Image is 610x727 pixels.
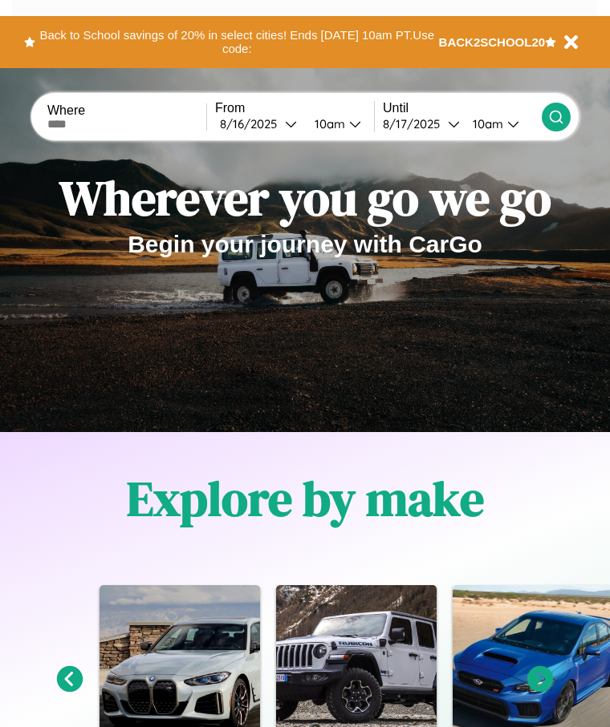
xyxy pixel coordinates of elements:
div: 8 / 17 / 2025 [383,116,448,131]
b: BACK2SCHOOL20 [439,35,546,49]
h1: Explore by make [127,466,484,531]
button: 8/16/2025 [215,115,302,132]
label: Until [383,101,542,115]
div: 8 / 16 / 2025 [220,116,285,131]
div: 10am [465,116,507,131]
label: From [215,101,374,115]
label: Where [47,103,206,118]
button: 10am [302,115,374,132]
button: Back to School savings of 20% in select cities! Ends [DATE] 10am PT.Use code: [35,24,439,60]
div: 10am [307,116,349,131]
button: 10am [460,115,542,132]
